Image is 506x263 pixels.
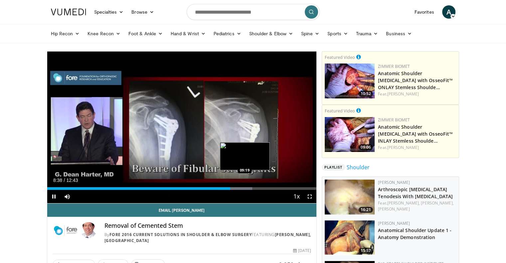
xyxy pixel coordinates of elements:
[378,124,453,144] a: Anatomic Shoulder [MEDICAL_DATA] with OsseoFit™ INLAY Stemless Shoulde…
[325,64,375,98] a: 10:52
[325,220,375,255] a: 15:57
[109,232,252,237] a: FORE 2016 Current Solutions in Shoulder & Elbow Surgery
[378,70,453,90] a: Anatomic Shoulder [MEDICAL_DATA] with OsseoFit™ ONLAY Stemless Shoulde…
[325,54,355,60] small: Featured Video
[325,64,375,98] img: 68921608-6324-4888-87da-a4d0ad613160.150x105_q85_crop-smart_upscale.jpg
[359,144,373,150] span: 09:06
[53,222,78,238] img: FORE 2016 Current Solutions in Shoulder & Elbow Surgery
[325,117,375,152] img: 59d0d6d9-feca-4357-b9cd-4bad2cd35cb6.150x105_q85_crop-smart_upscale.jpg
[220,142,270,170] img: image.jpeg
[293,248,311,254] div: [DATE]
[167,27,210,40] a: Hand & Wrist
[64,178,65,183] span: /
[81,222,96,238] img: Avatar
[378,227,451,240] a: Anatomical Shoulder Update 1 - Anatomy Demonstration
[411,5,438,19] a: Favorites
[124,27,167,40] a: Foot & Ankle
[421,200,453,206] a: [PERSON_NAME],
[47,187,317,190] div: Progress Bar
[359,91,373,97] span: 10:52
[187,4,320,20] input: Search topics, interventions
[47,190,61,203] button: Pause
[297,27,323,40] a: Spine
[53,178,62,183] span: 8:38
[387,91,419,97] a: [PERSON_NAME]
[325,180,375,214] img: 3bffa104-7d21-48d5-8628-df68fe03c105.150x105_q85_crop-smart_upscale.jpg
[359,248,373,254] span: 15:57
[323,27,352,40] a: Sports
[322,164,345,171] span: Playlist
[104,222,311,229] h4: Removal of Cemented Stem
[378,186,453,199] a: Arthroscopic [MEDICAL_DATA] Tenodesis With [MEDICAL_DATA]
[347,163,370,171] a: Shoulder
[387,200,420,206] a: [PERSON_NAME],
[325,220,375,255] img: laj_3.png.150x105_q85_crop-smart_upscale.jpg
[66,178,78,183] span: 12:43
[210,27,245,40] a: Pediatrics
[47,52,317,203] video-js: Video Player
[47,27,84,40] a: Hip Recon
[245,27,297,40] a: Shoulder & Elbow
[382,27,416,40] a: Business
[47,203,317,217] a: Email [PERSON_NAME]
[303,190,316,203] button: Fullscreen
[325,108,355,114] small: Featured Video
[378,200,456,212] div: Feat.
[378,91,456,97] div: Feat.
[104,232,311,244] div: By FEATURING
[378,206,410,212] a: [PERSON_NAME]
[359,207,373,213] span: 16:21
[352,27,382,40] a: Trauma
[84,27,124,40] a: Knee Recon
[290,190,303,203] button: Playback Rate
[378,220,410,226] a: [PERSON_NAME]
[127,5,158,19] a: Browse
[104,232,311,243] a: [PERSON_NAME], [GEOGRAPHIC_DATA]
[378,117,410,123] a: Zimmer Biomet
[51,9,86,15] img: VuMedi Logo
[378,180,410,185] a: [PERSON_NAME]
[90,5,128,19] a: Specialties
[325,117,375,152] a: 09:06
[442,5,455,19] a: A
[387,145,419,150] a: [PERSON_NAME]
[325,180,375,214] a: 16:21
[378,64,410,69] a: Zimmer Biomet
[61,190,74,203] button: Mute
[378,145,456,151] div: Feat.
